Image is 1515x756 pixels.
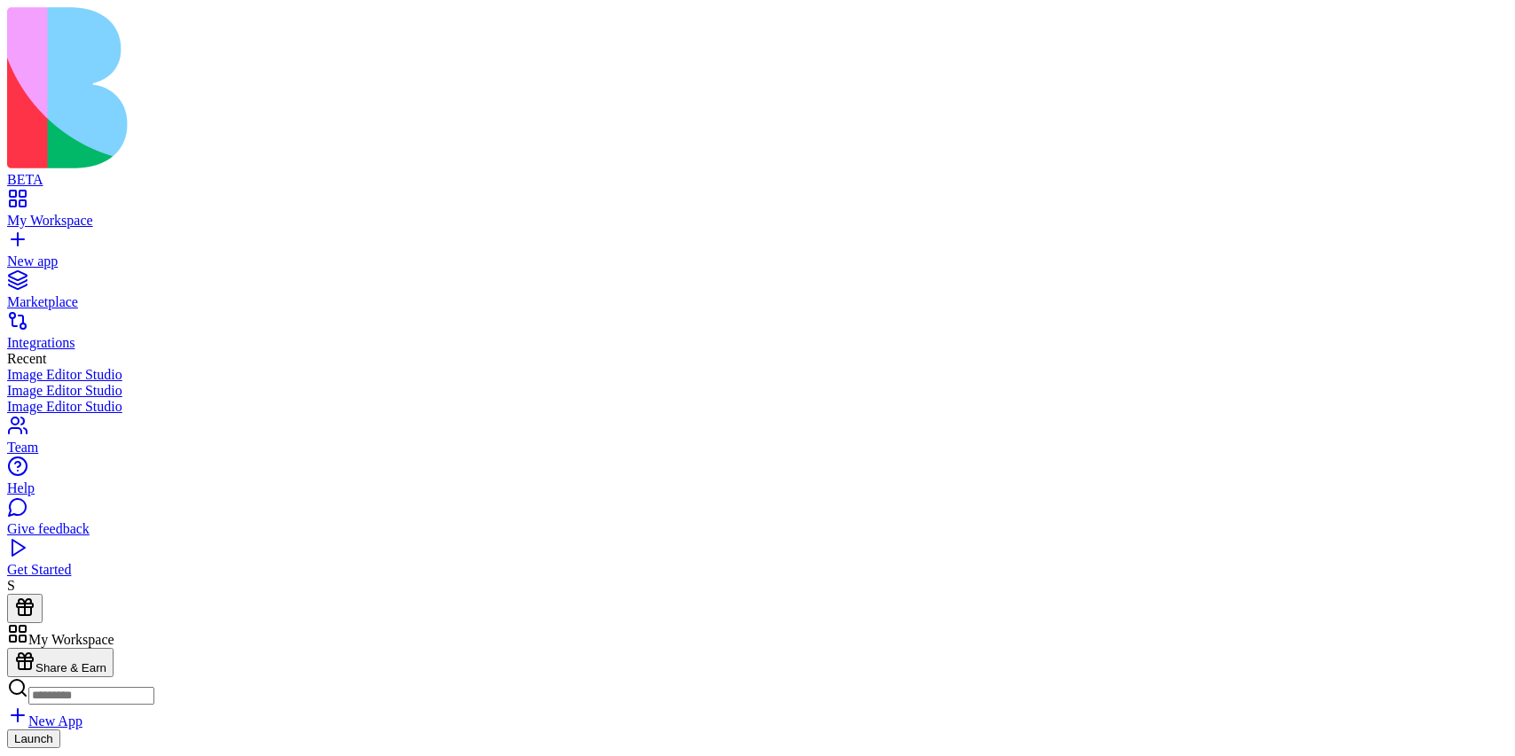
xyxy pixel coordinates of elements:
div: Give feedback [7,521,1508,537]
a: Give feedback [7,505,1508,537]
a: Image Editor Studio [7,383,1508,399]
a: Team [7,424,1508,456]
div: My Workspace [7,213,1508,229]
div: Marketplace [7,294,1508,310]
a: Image Editor Studio [7,399,1508,415]
span: My Workspace [28,632,114,647]
div: BETA [7,172,1508,188]
a: Image Editor Studio [7,367,1508,383]
a: Integrations [7,319,1508,351]
a: My Workspace [7,197,1508,229]
div: New app [7,253,1508,269]
a: New app [7,238,1508,269]
span: Recent [7,351,46,366]
button: Launch [7,729,60,748]
div: Help [7,480,1508,496]
button: Share & Earn [7,648,114,677]
a: Get Started [7,546,1508,578]
a: Help [7,464,1508,496]
a: New App [7,713,82,729]
span: S [7,578,15,593]
img: logo [7,7,720,168]
span: Share & Earn [35,661,106,674]
div: Get Started [7,562,1508,578]
div: Integrations [7,335,1508,351]
a: Marketplace [7,278,1508,310]
a: BETA [7,156,1508,188]
div: Team [7,440,1508,456]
